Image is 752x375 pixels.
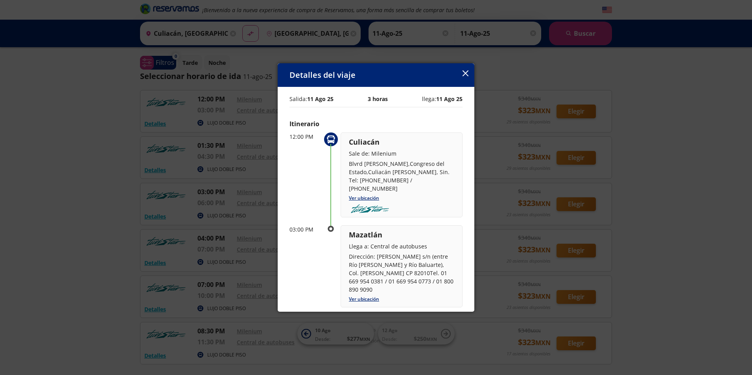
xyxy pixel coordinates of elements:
b: 11 Ago 25 [307,95,334,103]
p: Mazatlán [349,230,454,240]
p: Culiacán [349,137,454,147]
a: Ver ubicación [349,296,379,302]
p: Detalles del viaje [289,69,356,81]
a: Ver ubicación [349,195,379,201]
p: Dirección: [PERSON_NAME] s/n (entre Río [PERSON_NAME] y Río Baluarte), Col. [PERSON_NAME] CP 8201... [349,252,454,294]
p: 12:00 PM [289,132,321,141]
p: Salida: [289,95,334,103]
b: 11 Ago 25 [436,95,463,103]
p: Sale de: Milenium [349,149,454,158]
p: Blvrd [PERSON_NAME],Congreso del Estado,Culiacán [PERSON_NAME], Sin. Tel: [PHONE_NUMBER] / [PHONE... [349,160,454,193]
p: 03:00 PM [289,225,321,233]
p: Itinerario [289,119,463,129]
p: Llega a: Central de autobuses [349,242,454,250]
p: 3 horas [368,95,388,103]
p: llega: [422,95,463,103]
img: turistar-lujo.png [349,204,391,213]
